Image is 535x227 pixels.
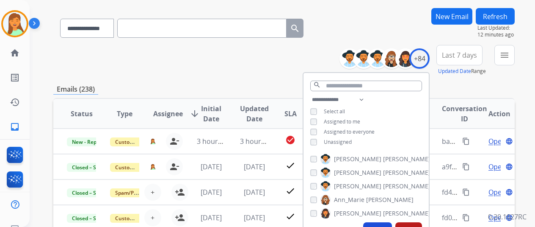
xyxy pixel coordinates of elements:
span: Open [488,187,506,197]
span: [PERSON_NAME] [383,209,430,218]
span: [PERSON_NAME] [383,155,430,163]
span: [PERSON_NAME] [366,196,414,204]
span: Last Updated: [477,25,515,31]
mat-icon: arrow_downward [190,109,200,119]
span: 3 hours ago [197,137,235,146]
span: Select all [324,108,345,115]
mat-icon: home [10,48,20,58]
span: Updated Date [240,104,269,124]
span: Closed – Solved [67,214,114,223]
span: New - Reply [67,137,105,146]
mat-icon: search [290,23,300,34]
span: + [151,187,154,197]
span: [PERSON_NAME] [334,168,381,177]
mat-icon: language [505,163,513,171]
mat-icon: check [285,211,295,221]
span: Customer Support [110,163,165,172]
p: 0.20.1027RC [488,212,527,222]
span: [PERSON_NAME] [383,182,430,191]
span: Conversation ID [442,104,487,124]
mat-icon: inbox [10,122,20,132]
button: + [144,209,161,226]
span: 3 hours ago [240,137,278,146]
span: Assigned to everyone [324,128,375,135]
span: Customer Support [110,137,165,146]
mat-icon: history [10,97,20,107]
span: [DATE] [244,213,265,222]
mat-icon: content_copy [462,163,470,171]
span: [DATE] [201,188,222,197]
span: Assignee [153,109,183,119]
img: avatar [3,12,27,36]
span: Assigned to me [324,118,360,125]
button: + [144,184,161,201]
span: Open [488,136,506,146]
span: SLA [284,109,297,119]
mat-icon: content_copy [462,188,470,196]
span: [PERSON_NAME] [334,155,381,163]
span: Type [117,109,132,119]
span: Spam/Phishing [110,188,157,197]
button: Refresh [476,8,515,25]
span: Status [71,109,93,119]
mat-icon: search [313,81,321,89]
mat-icon: person_add [175,213,185,223]
mat-icon: check_circle [285,135,295,145]
img: agent-avatar [150,164,155,170]
p: Emails (238) [53,84,98,95]
span: [DATE] [201,162,222,171]
mat-icon: person_add [175,187,185,197]
span: Closed – Solved [67,188,114,197]
span: Range [438,67,486,75]
mat-icon: check [285,186,295,196]
mat-icon: content_copy [462,214,470,221]
span: + [151,213,154,223]
mat-icon: check [285,160,295,171]
span: [PERSON_NAME] [334,209,381,218]
span: Closed – Solved [67,163,114,172]
span: [PERSON_NAME] [383,168,430,177]
mat-icon: content_copy [462,137,470,145]
span: [DATE] [201,213,222,222]
mat-icon: menu [499,50,510,60]
span: Initial Date [197,104,226,124]
th: Action [472,99,515,129]
mat-icon: person_remove [169,136,179,146]
span: Unassigned [324,138,352,146]
img: agent-avatar [150,138,155,144]
mat-icon: person_remove [169,162,179,172]
mat-icon: list_alt [10,73,20,83]
mat-icon: language [505,137,513,145]
span: [PERSON_NAME] [334,182,381,191]
button: Updated Date [438,68,471,75]
mat-icon: language [505,188,513,196]
span: Last 7 days [442,53,477,57]
span: [DATE] [244,188,265,197]
span: 12 minutes ago [477,31,515,38]
span: Customer Support [110,214,165,223]
button: Last 7 days [436,45,483,65]
button: New Email [431,8,472,25]
span: [DATE] [244,162,265,171]
span: Open [488,162,506,172]
div: +84 [409,48,430,69]
span: Ann_Marie [334,196,364,204]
